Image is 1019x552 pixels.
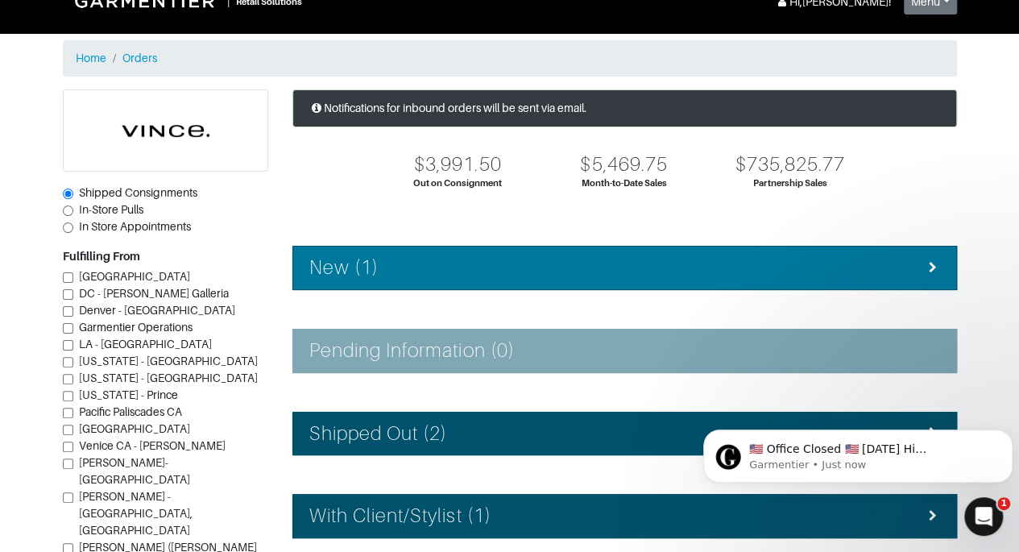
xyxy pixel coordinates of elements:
h4: Pending Information (0) [309,339,515,363]
input: [US_STATE] - [GEOGRAPHIC_DATA] [63,374,73,384]
h4: With Client/Stylist (1) [309,504,491,528]
input: [US_STATE] - Prince [63,391,73,401]
div: Month-to-Date Sales [582,176,667,190]
label: Fulfilling From [63,248,140,265]
span: Pacific Paliscades CA [79,405,182,418]
div: Partnership Sales [753,176,826,190]
span: [US_STATE] - [GEOGRAPHIC_DATA] [79,371,258,384]
span: 1 [997,497,1010,510]
h4: Shipped Out (2) [309,422,448,446]
input: [GEOGRAPHIC_DATA] [63,272,73,283]
input: [PERSON_NAME]-[GEOGRAPHIC_DATA] [63,459,73,469]
div: Notifications for inbound orders will be sent via email. [292,89,957,127]
a: Home [76,52,106,64]
input: Pacific Paliscades CA [63,408,73,418]
input: Garmentier Operations [63,323,73,334]
span: Garmentier Operations [79,321,193,334]
div: $3,991.50 [414,153,501,176]
span: LA - [GEOGRAPHIC_DATA] [79,338,212,351]
span: Venice CA - [PERSON_NAME] [79,439,226,452]
span: [GEOGRAPHIC_DATA] [79,422,190,435]
input: Shipped Consignments [63,189,73,199]
input: [US_STATE] - [GEOGRAPHIC_DATA] [63,357,73,367]
a: Orders [122,52,157,64]
input: Denver - [GEOGRAPHIC_DATA] [63,306,73,317]
div: $735,825.77 [735,153,845,176]
div: $5,469.75 [580,153,667,176]
span: [PERSON_NAME] - [GEOGRAPHIC_DATA], [GEOGRAPHIC_DATA] [79,490,193,537]
iframe: Intercom live chat [964,497,1003,536]
span: [US_STATE] - Prince [79,388,178,401]
img: cyAkLTq7csKWtL9WARqkkVaF.png [64,90,267,171]
span: Denver - [GEOGRAPHIC_DATA] [79,304,235,317]
input: [GEOGRAPHIC_DATA] [63,425,73,435]
span: [US_STATE] - [GEOGRAPHIC_DATA] [79,355,258,367]
input: Venice CA - [PERSON_NAME] [63,442,73,452]
span: In-Store Pulls [79,203,143,216]
input: In Store Appointments [63,222,73,233]
span: In Store Appointments [79,220,191,233]
iframe: Intercom notifications message [697,396,1019,508]
div: Out on Consignment [413,176,502,190]
input: In-Store Pulls [63,205,73,216]
h4: New (1) [309,256,379,280]
span: [PERSON_NAME]-[GEOGRAPHIC_DATA] [79,456,190,486]
nav: breadcrumb [63,40,957,77]
span: DC - [PERSON_NAME] Galleria [79,287,229,300]
input: DC - [PERSON_NAME] Galleria [63,289,73,300]
input: LA - [GEOGRAPHIC_DATA] [63,340,73,351]
span: [GEOGRAPHIC_DATA] [79,270,190,283]
input: [PERSON_NAME] - [GEOGRAPHIC_DATA], [GEOGRAPHIC_DATA] [63,492,73,503]
span: Shipped Consignments [79,186,197,199]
